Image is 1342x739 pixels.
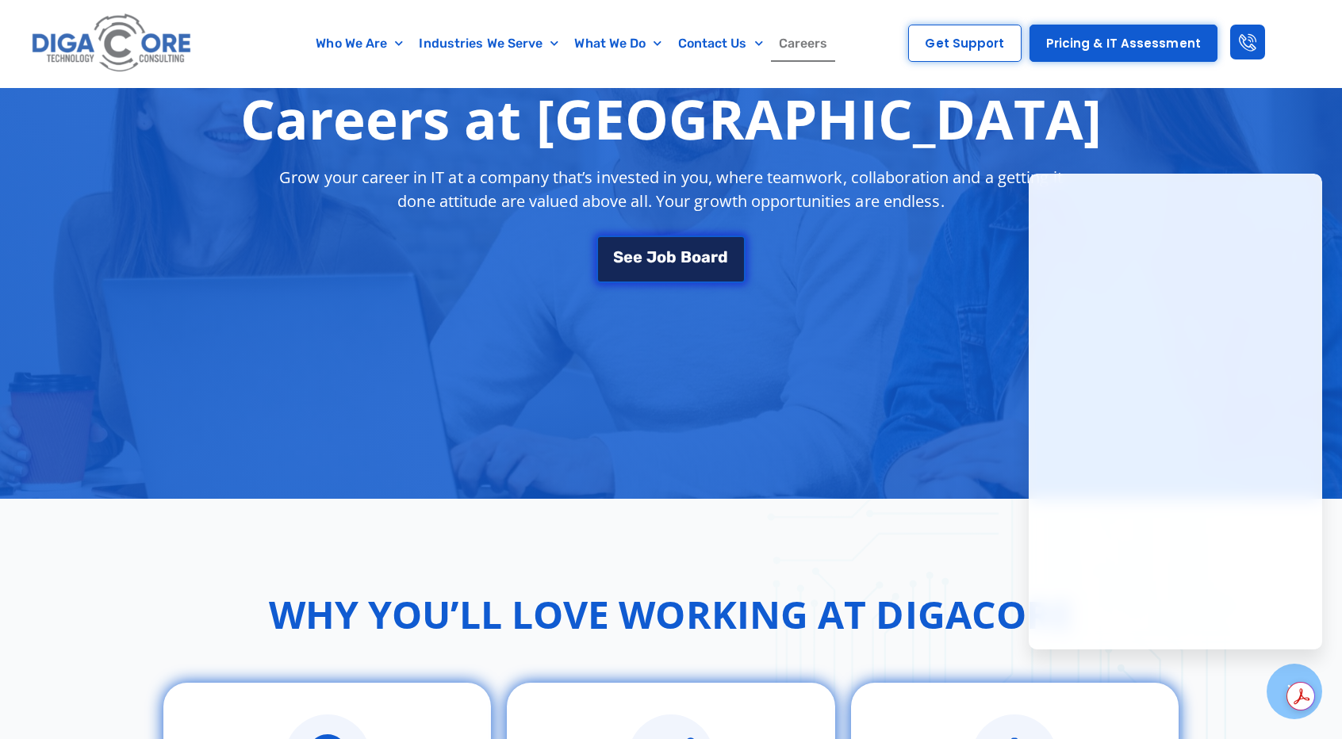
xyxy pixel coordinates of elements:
a: Careers [771,25,836,62]
span: Get Support [925,37,1004,49]
nav: Menu [266,25,877,62]
span: B [681,249,692,265]
span: S [613,249,623,265]
h2: Why You’ll Love Working at Digacore [269,586,1074,643]
a: Who We Are [308,25,411,62]
span: a [701,249,711,265]
span: Pricing & IT Assessment [1046,37,1201,49]
span: e [623,249,633,265]
span: o [657,249,666,265]
span: r [711,249,718,265]
a: See Job Board [596,235,746,283]
span: J [646,249,657,265]
span: b [666,249,677,265]
a: Contact Us [670,25,771,62]
span: o [692,249,701,265]
span: e [633,249,642,265]
h1: Careers at [GEOGRAPHIC_DATA] [240,86,1102,150]
a: Industries We Serve [411,25,566,62]
p: Grow your career in IT at a company that’s invested in you, where teamwork, collaboration and a g... [265,166,1077,213]
iframe: Chatgenie Messenger [1029,174,1322,649]
img: Digacore logo 1 [28,8,197,79]
a: What We Do [566,25,669,62]
a: Pricing & IT Assessment [1030,25,1217,62]
span: d [718,249,728,265]
a: Get Support [908,25,1021,62]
